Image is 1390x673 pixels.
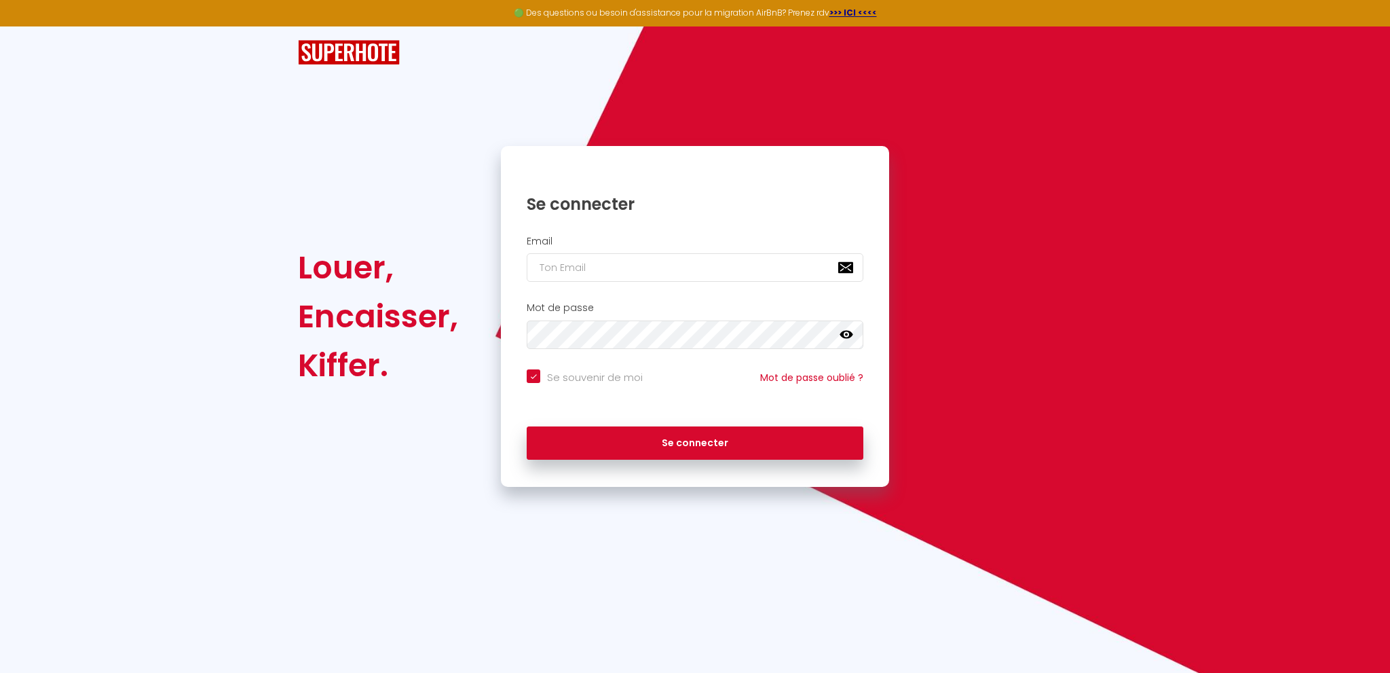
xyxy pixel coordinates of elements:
h2: Email [527,236,863,247]
img: SuperHote logo [298,40,400,65]
button: Se connecter [527,426,863,460]
a: >>> ICI <<<< [829,7,877,18]
a: Mot de passe oublié ? [760,371,863,384]
div: Encaisser, [298,292,458,341]
div: Louer, [298,243,458,292]
div: Kiffer. [298,341,458,390]
h2: Mot de passe [527,302,863,314]
input: Ton Email [527,253,863,282]
h1: Se connecter [527,194,863,215]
